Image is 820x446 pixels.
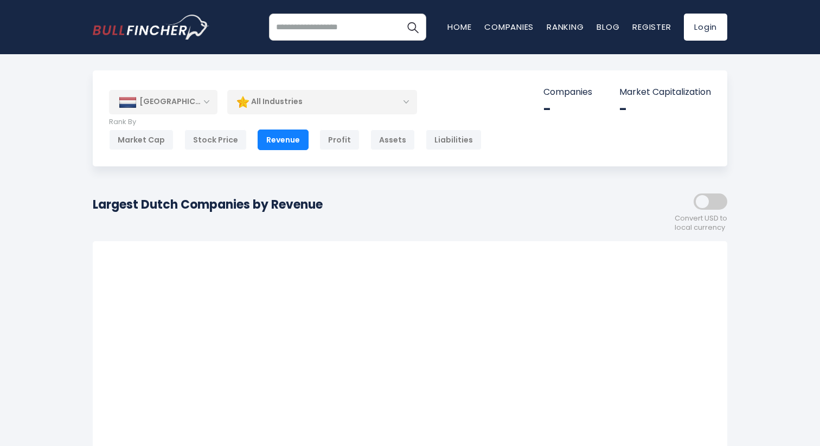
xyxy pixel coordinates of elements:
button: Search [399,14,426,41]
p: Rank By [109,118,482,127]
div: Market Cap [109,130,174,150]
a: Ranking [547,21,584,33]
a: Companies [484,21,534,33]
a: Go to homepage [93,15,209,40]
div: Liabilities [426,130,482,150]
p: Market Capitalization [619,87,711,98]
div: Revenue [258,130,309,150]
a: Register [632,21,671,33]
a: Login [684,14,727,41]
img: bullfincher logo [93,15,209,40]
a: Home [447,21,471,33]
div: - [619,101,711,118]
div: Stock Price [184,130,247,150]
div: All Industries [227,89,417,114]
div: Profit [319,130,360,150]
a: Blog [597,21,619,33]
div: - [543,101,592,118]
div: [GEOGRAPHIC_DATA] [109,90,217,114]
p: Companies [543,87,592,98]
h1: Largest Dutch Companies by Revenue [93,196,323,214]
span: Convert USD to local currency [675,214,727,232]
div: Assets [370,130,415,150]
